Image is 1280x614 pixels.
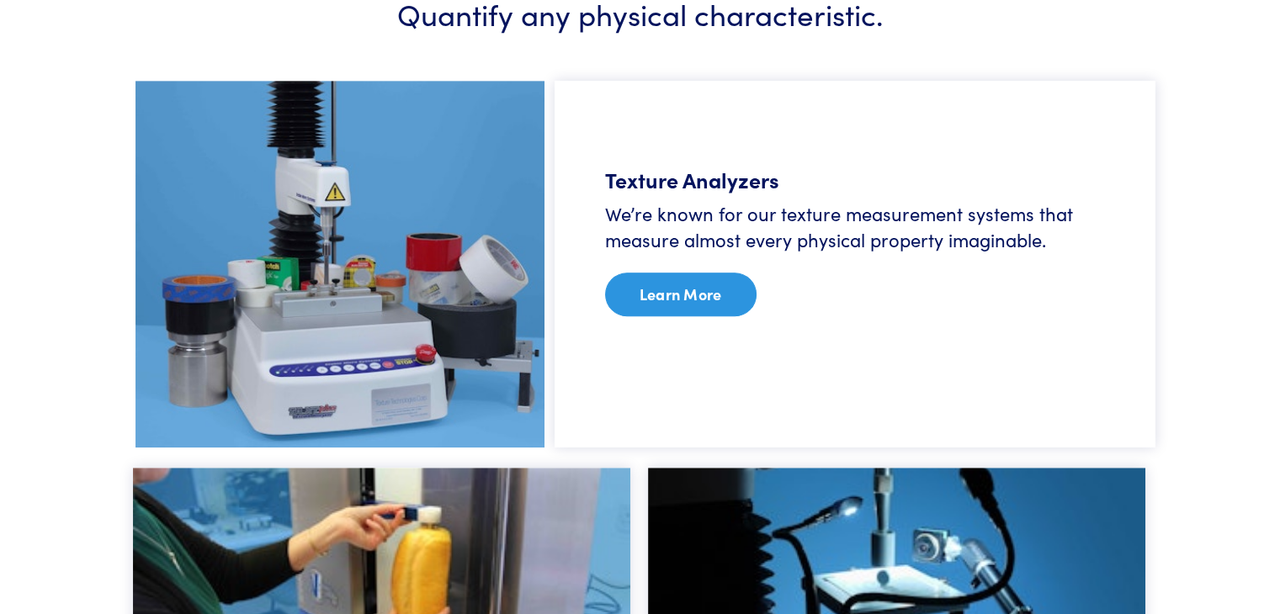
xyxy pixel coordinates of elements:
a: Learn More [605,273,757,316]
img: adhesive-tapes-assorted.jpg [135,81,544,447]
h6: We’re known for our texture measurement systems that measure almost every physical property imagi... [605,201,1105,253]
h5: Texture Analyzers [605,165,1105,194]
